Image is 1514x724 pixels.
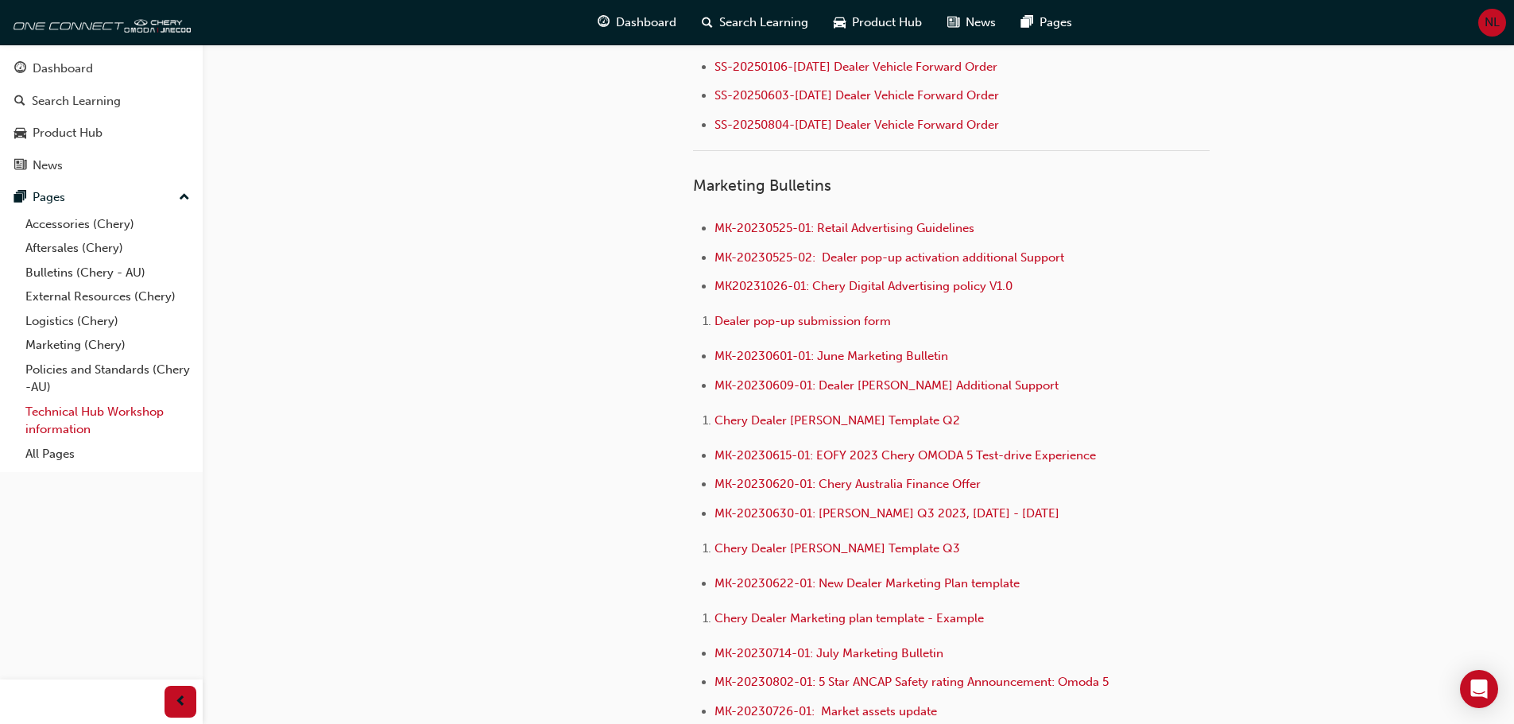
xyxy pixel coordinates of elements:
a: Accessories (Chery) [19,212,196,237]
a: MK-20230525-02: Dealer pop-up activation additional Support [714,250,1064,265]
a: SS-20250804-[DATE] Dealer Vehicle Forward Order [714,118,999,132]
div: Product Hub [33,124,103,142]
img: oneconnect [8,6,191,38]
a: MK-20230615-01: EOFY 2023 Chery OMODA 5 Test-drive Experience [714,448,1096,463]
span: guage-icon [14,62,26,76]
a: News [6,151,196,180]
a: MK-20230714-01: July Marketing Bulletin [714,646,943,660]
a: Dashboard [6,54,196,83]
a: Dealer pop-up submission form [714,314,891,328]
a: MK-20230525-01: Retail Advertising Guidelines [714,221,974,235]
a: MK20231026-01: Chery Digital Advertising policy V1.0 [714,279,1013,293]
span: Product Hub [852,14,922,32]
span: car-icon [834,13,846,33]
span: Search Learning [719,14,808,32]
a: MK-20230601-01: June Marketing Bulletin [714,349,948,363]
div: Open Intercom Messenger [1460,670,1498,708]
a: Product Hub [6,118,196,148]
a: MK-20230609-01: Dealer [PERSON_NAME] Additional Support [714,378,1059,393]
span: Dashboard [616,14,676,32]
span: news-icon [14,159,26,173]
a: MK-20230620-01: Chery Australia Finance Offer [714,477,981,491]
a: MK-20230726-01: Market assets update [714,704,937,718]
span: NL [1485,14,1500,32]
div: News [33,157,63,175]
div: Dashboard [33,60,93,78]
a: MK-20230622-01: New Dealer Marketing Plan template [714,576,1020,590]
a: SS-20250603-[DATE] Dealer Vehicle Forward Order [714,88,999,103]
span: search-icon [14,95,25,109]
div: Pages [33,188,65,207]
span: guage-icon [598,13,610,33]
a: Technical Hub Workshop information [19,400,196,442]
span: Pages [1040,14,1072,32]
a: Aftersales (Chery) [19,236,196,261]
a: Logistics (Chery) [19,309,196,334]
a: news-iconNews [935,6,1009,39]
a: Chery Dealer Marketing plan template - Example [714,611,984,625]
span: up-icon [179,188,190,208]
a: search-iconSearch Learning [689,6,821,39]
a: Marketing (Chery) [19,333,196,358]
a: Search Learning [6,87,196,116]
a: Policies and Standards (Chery -AU) [19,358,196,400]
a: All Pages [19,442,196,467]
button: Pages [6,183,196,212]
a: Chery Dealer [PERSON_NAME] Template Q3 [714,541,960,556]
a: MK-20230630-01: [PERSON_NAME] Q3 2023, [DATE] - [DATE] [714,506,1059,521]
a: Bulletins (Chery - AU) [19,261,196,285]
span: pages-icon [1021,13,1033,33]
a: Chery Dealer [PERSON_NAME] Template Q2 [714,413,960,428]
button: DashboardSearch LearningProduct HubNews [6,51,196,183]
div: Search Learning [32,92,121,110]
span: prev-icon [175,692,187,712]
a: guage-iconDashboard [585,6,689,39]
a: External Resources (Chery) [19,285,196,309]
span: search-icon [702,13,713,33]
span: news-icon [947,13,959,33]
a: MK-20230802-01: 5 Star ANCAP Safety rating Announcement: Omoda 5 [714,675,1109,689]
a: car-iconProduct Hub [821,6,935,39]
span: Marketing Bulletins [693,176,831,195]
a: SS-20250106-[DATE] Dealer Vehicle Forward Order [714,60,997,74]
span: pages-icon [14,191,26,205]
span: car-icon [14,126,26,141]
span: News [966,14,996,32]
a: pages-iconPages [1009,6,1085,39]
button: NL [1478,9,1506,37]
